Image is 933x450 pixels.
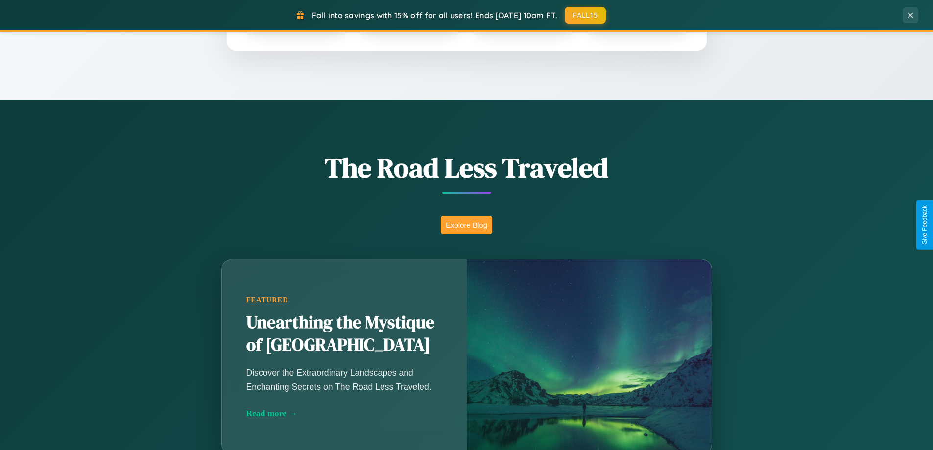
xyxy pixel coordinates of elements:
div: Featured [246,296,442,304]
div: Give Feedback [921,205,928,245]
p: Discover the Extraordinary Landscapes and Enchanting Secrets on The Road Less Traveled. [246,366,442,393]
div: Read more → [246,408,442,419]
button: Explore Blog [441,216,492,234]
h1: The Road Less Traveled [173,149,761,187]
h2: Unearthing the Mystique of [GEOGRAPHIC_DATA] [246,311,442,356]
button: FALL15 [565,7,606,24]
span: Fall into savings with 15% off for all users! Ends [DATE] 10am PT. [312,10,557,20]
